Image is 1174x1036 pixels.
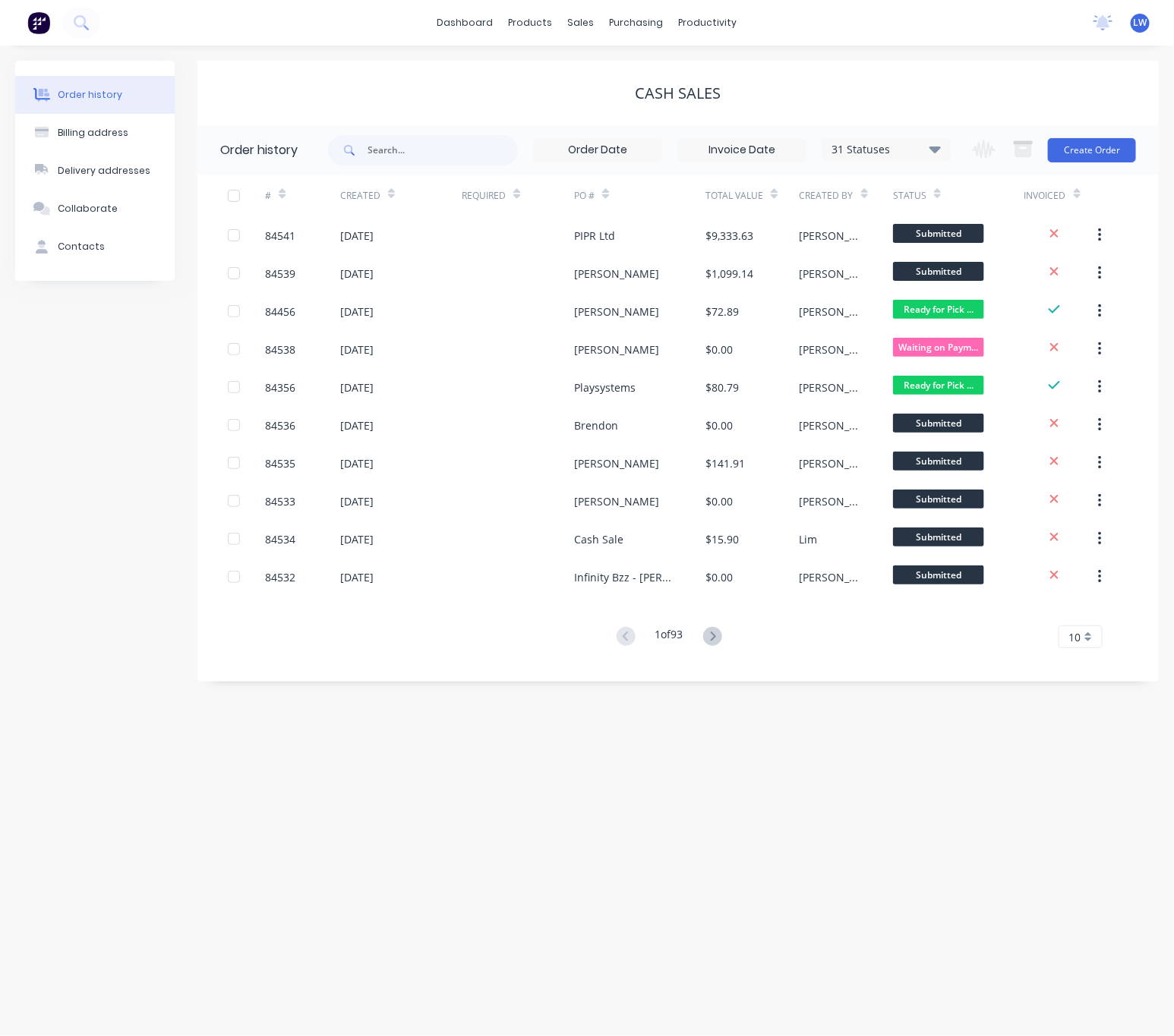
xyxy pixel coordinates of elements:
[893,338,984,357] span: Waiting on Paym...
[15,76,175,114] button: Order history
[800,342,863,357] div: [PERSON_NAME]
[800,379,863,395] div: [PERSON_NAME]
[671,11,745,34] div: productivity
[655,626,683,648] div: 1 of 93
[340,379,374,395] div: [DATE]
[705,342,733,357] div: $0.00
[574,342,659,357] div: [PERSON_NAME]
[893,414,984,433] span: Submitted
[822,141,950,158] div: 31 Statuses
[265,455,295,471] div: 84535
[58,88,122,102] div: Order history
[800,175,893,216] div: Created By
[340,569,374,585] div: [DATE]
[340,493,374,509] div: [DATE]
[705,189,763,203] div: Total Value
[800,569,863,585] div: [PERSON_NAME]
[893,527,984,546] span: Submitted
[800,304,863,320] div: [PERSON_NAME]
[534,139,661,162] input: Order Date
[800,228,863,244] div: [PERSON_NAME]
[800,455,863,471] div: [PERSON_NAME]
[574,175,705,216] div: PO #
[574,304,659,320] div: [PERSON_NAME]
[893,565,984,584] span: Submitted
[705,493,733,509] div: $0.00
[705,379,739,395] div: $80.79
[265,228,295,244] div: 84541
[705,569,733,585] div: $0.00
[636,84,721,102] div: Cash Sales
[893,300,984,319] span: Ready for Pick ...
[560,11,602,34] div: sales
[705,266,753,282] div: $1,099.14
[800,417,863,433] div: [PERSON_NAME]
[678,139,806,162] input: Invoice Date
[368,135,518,165] input: Search...
[800,266,863,282] div: [PERSON_NAME]
[574,189,595,203] div: PO #
[220,141,298,159] div: Order history
[1024,175,1100,216] div: Invoiced
[462,189,506,203] div: Required
[340,189,380,203] div: Created
[893,175,1024,216] div: Status
[265,417,295,433] div: 84536
[893,224,984,243] span: Submitted
[705,531,739,547] div: $15.90
[1048,138,1136,162] button: Create Order
[265,266,295,282] div: 84539
[800,493,863,509] div: [PERSON_NAME]
[705,417,733,433] div: $0.00
[602,11,671,34] div: purchasing
[705,175,799,216] div: Total Value
[265,379,295,395] div: 84356
[340,304,374,320] div: [DATE]
[893,262,984,281] span: Submitted
[15,228,175,266] button: Contacts
[893,452,984,471] span: Submitted
[501,11,560,34] div: products
[574,417,618,433] div: Brendon
[1134,16,1147,30] span: LW
[893,189,926,203] div: Status
[574,228,615,244] div: PIPR Ltd
[15,152,175,190] button: Delivery addresses
[800,189,854,203] div: Created By
[430,11,501,34] a: dashboard
[58,202,118,216] div: Collaborate
[265,493,295,509] div: 84533
[574,531,623,547] div: Cash Sale
[265,531,295,547] div: 84534
[574,455,659,471] div: [PERSON_NAME]
[340,175,462,216] div: Created
[574,379,636,395] div: Playsystems
[27,11,50,34] img: Factory
[340,266,374,282] div: [DATE]
[574,266,659,282] div: [PERSON_NAME]
[705,228,753,244] div: $9,333.63
[574,569,675,585] div: Infinity Bzz - [PERSON_NAME]
[340,531,374,547] div: [DATE]
[893,376,984,395] span: Ready for Pick ...
[1024,189,1066,203] div: Invoiced
[800,531,818,547] div: Lim
[340,342,374,357] div: [DATE]
[340,455,374,471] div: [DATE]
[15,114,175,152] button: Billing address
[340,417,374,433] div: [DATE]
[265,304,295,320] div: 84456
[58,240,105,253] div: Contacts
[265,569,295,585] div: 84532
[58,126,128,140] div: Billing address
[1068,629,1081,645] span: 10
[574,493,659,509] div: [PERSON_NAME]
[265,175,340,216] div: #
[705,455,745,471] div: $141.91
[705,304,739,320] div: $72.89
[340,228,374,244] div: [DATE]
[893,490,984,509] span: Submitted
[15,190,175,228] button: Collaborate
[58,164,150,178] div: Delivery addresses
[265,189,271,203] div: #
